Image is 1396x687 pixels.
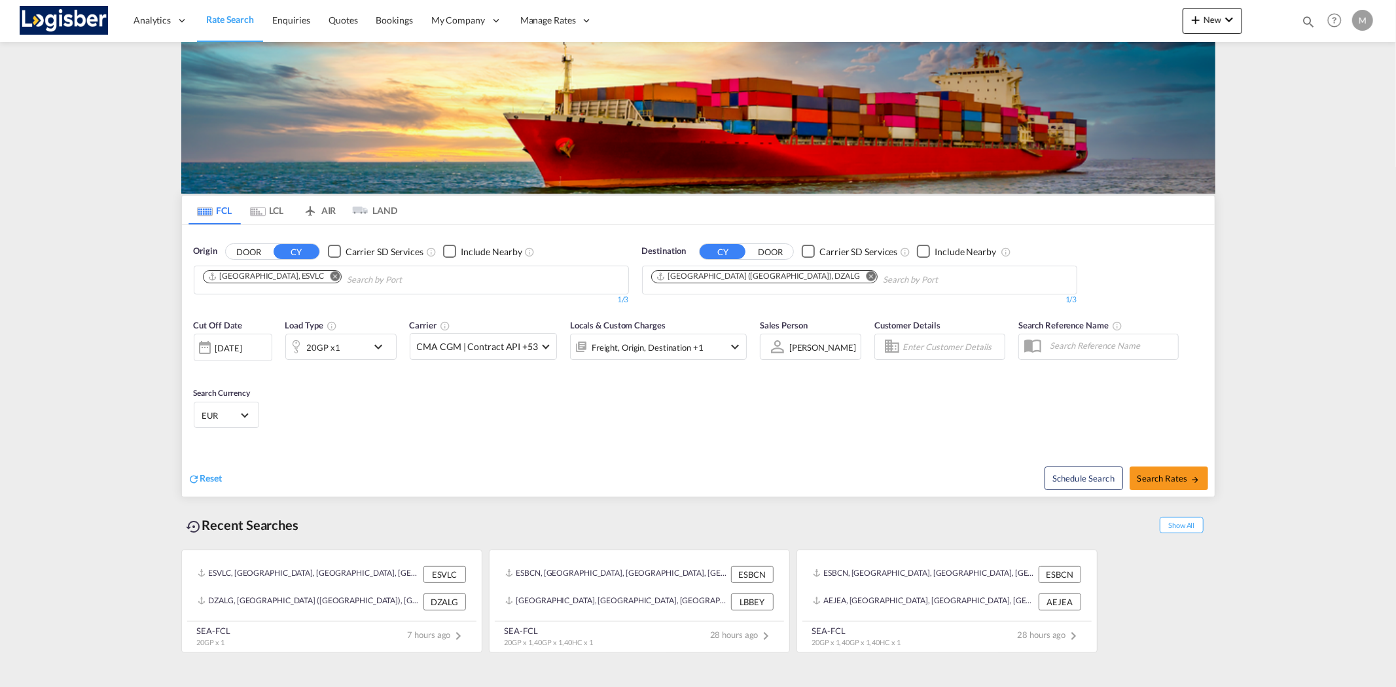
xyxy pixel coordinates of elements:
span: 28 hours ago [710,629,774,640]
span: 20GP x 1, 40GP x 1, 40HC x 1 [505,638,593,646]
md-icon: icon-backup-restore [187,519,202,535]
input: Enter Customer Details [903,337,1001,357]
input: Chips input. [883,270,1007,291]
div: ESBCN, Barcelona, Spain, Southern Europe, Europe [813,566,1035,583]
div: Alger (Algiers), DZALG [656,271,861,282]
img: d7a75e507efd11eebffa5922d020a472.png [20,6,108,35]
span: Enquiries [272,14,310,26]
span: 7 hours ago [408,629,467,640]
span: Cut Off Date [194,320,243,330]
span: Show All [1160,517,1203,533]
div: LBBEY, Beirut, Lebanon, Levante, Middle East [505,593,728,610]
div: M [1352,10,1373,31]
span: Destination [642,245,687,258]
recent-search-card: ESVLC, [GEOGRAPHIC_DATA], [GEOGRAPHIC_DATA], [GEOGRAPHIC_DATA], [GEOGRAPHIC_DATA] ESVLCDZALG, [GE... [181,550,482,653]
div: ESBCN, Barcelona, Spain, Southern Europe, Europe [505,566,728,583]
md-icon: icon-magnify [1301,14,1315,29]
md-tab-item: FCL [188,196,241,224]
div: [PERSON_NAME] [789,342,856,353]
div: Freight Origin Destination Factory Stuffing [592,338,704,357]
div: AEJEA [1039,593,1081,610]
md-icon: icon-plus 400-fg [1188,12,1204,27]
button: DOOR [226,244,272,259]
span: Sales Person [760,320,808,330]
md-icon: Unchecked: Ignores neighbouring ports when fetching rates.Checked : Includes neighbouring ports w... [525,247,535,257]
recent-search-card: ESBCN, [GEOGRAPHIC_DATA], [GEOGRAPHIC_DATA], [GEOGRAPHIC_DATA], [GEOGRAPHIC_DATA] ESBCN[GEOGRAPHI... [489,550,790,653]
span: Help [1323,9,1346,31]
md-icon: Unchecked: Search for CY (Container Yard) services for all selected carriers.Checked : Search for... [426,247,437,257]
span: Reset [200,472,223,484]
span: Analytics [134,14,171,27]
div: DZALG, Alger (Algiers), Algeria, Northern Africa, Africa [198,593,420,610]
div: icon-refreshReset [188,472,223,486]
button: CY [274,244,319,259]
button: DOOR [747,244,793,259]
button: Remove [321,271,341,284]
div: [DATE] [194,334,272,361]
button: Search Ratesicon-arrow-right [1130,467,1208,490]
md-chips-wrap: Chips container. Use arrow keys to select chips. [649,266,1013,291]
span: EUR [202,410,239,421]
div: icon-magnify [1301,14,1315,34]
span: 20GP x 1, 40GP x 1, 40HC x 1 [812,638,901,646]
md-tab-item: AIR [293,196,346,224]
input: Chips input. [347,270,471,291]
md-checkbox: Checkbox No Ink [917,245,996,258]
div: SEA-FCL [197,625,230,637]
div: Carrier SD Services [346,245,423,258]
md-icon: icon-refresh [188,473,200,485]
recent-search-card: ESBCN, [GEOGRAPHIC_DATA], [GEOGRAPHIC_DATA], [GEOGRAPHIC_DATA], [GEOGRAPHIC_DATA] ESBCNAEJEA, [GE... [796,550,1098,653]
div: 20GP x1 [307,338,340,357]
span: Manage Rates [520,14,576,27]
md-icon: Unchecked: Search for CY (Container Yard) services for all selected carriers.Checked : Search for... [900,247,910,257]
md-icon: icon-information-outline [327,321,337,331]
div: ESVLC [423,566,466,583]
div: OriginDOOR CY Checkbox No InkUnchecked: Search for CY (Container Yard) services for all selected ... [182,225,1215,497]
md-icon: icon-chevron-down [727,339,743,355]
div: [DATE] [215,342,242,354]
md-select: Sales Person: Maria Pilan [788,338,857,357]
md-icon: icon-arrow-right [1190,475,1200,484]
md-tab-item: LCL [241,196,293,224]
span: Quotes [329,14,357,26]
button: CY [700,244,745,259]
span: New [1188,14,1237,25]
div: ESBCN [1039,566,1081,583]
md-icon: icon-chevron-right [1066,628,1082,644]
span: Locals & Custom Charges [570,320,666,330]
span: Carrier [410,320,450,330]
span: My Company [431,14,485,27]
span: Rate Search [206,14,254,25]
md-icon: icon-chevron-down [1221,12,1237,27]
div: Carrier SD Services [819,245,897,258]
div: SEA-FCL [812,625,901,637]
span: Search Rates [1137,473,1200,484]
md-icon: icon-chevron-right [759,628,774,644]
md-icon: icon-airplane [302,203,318,213]
span: Search Reference Name [1018,320,1122,330]
input: Search Reference Name [1043,336,1178,355]
md-icon: Your search will be saved by the below given name [1112,321,1122,331]
md-select: Select Currency: € EUREuro [201,406,252,425]
md-datepicker: Select [194,360,204,378]
img: LCL+%26+FCL+BACKGROUND.png [181,42,1215,194]
md-chips-wrap: Chips container. Use arrow keys to select chips. [201,266,477,291]
div: Press delete to remove this chip. [207,271,327,282]
span: 28 hours ago [1018,629,1082,640]
button: icon-plus 400-fgNewicon-chevron-down [1183,8,1242,34]
md-icon: icon-chevron-down [370,339,393,355]
span: 20GP x 1 [197,638,224,646]
button: Remove [857,271,877,284]
md-checkbox: Checkbox No Ink [802,245,897,258]
md-icon: Unchecked: Ignores neighbouring ports when fetching rates.Checked : Includes neighbouring ports w... [1001,247,1011,257]
div: AEJEA, Jebel Ali, United Arab Emirates, Middle East, Middle East [813,593,1035,610]
div: Freight Origin Destination Factory Stuffingicon-chevron-down [570,334,747,360]
span: Load Type [285,320,337,330]
div: ESVLC, Valencia, Spain, Southern Europe, Europe [198,566,420,583]
div: Include Nearby [935,245,996,258]
div: 1/3 [642,294,1077,306]
span: Origin [194,245,217,258]
md-tab-item: LAND [346,196,398,224]
md-icon: The selected Trucker/Carrierwill be displayed in the rate results If the rates are from another f... [440,321,450,331]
